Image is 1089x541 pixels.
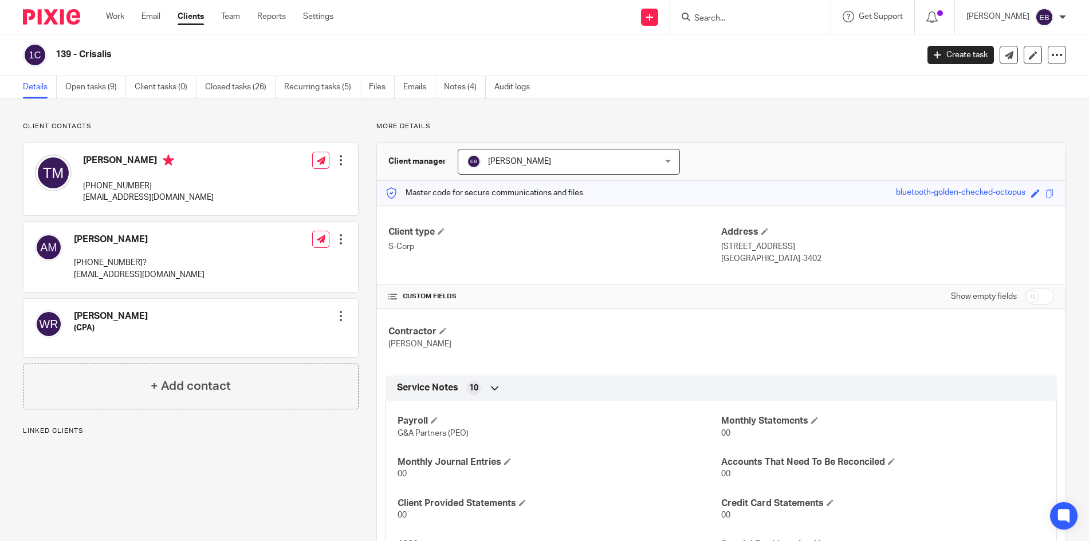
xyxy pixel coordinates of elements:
a: Recurring tasks (5) [284,76,360,98]
span: 00 [721,429,730,437]
i: Primary [163,155,174,166]
span: [PERSON_NAME] [388,340,451,348]
a: Audit logs [494,76,538,98]
img: svg%3E [35,234,62,261]
a: Emails [403,76,435,98]
a: Details [23,76,57,98]
a: Notes (4) [444,76,486,98]
h4: [PERSON_NAME] [74,310,148,322]
p: [PHONE_NUMBER]? [74,257,205,268]
img: svg%3E [35,310,62,338]
h4: [PERSON_NAME] [74,234,205,246]
label: Show empty fields [951,291,1017,302]
p: Linked clients [23,427,359,436]
span: 00 [721,470,730,478]
h4: Monthly Statements [721,415,1045,427]
span: Get Support [859,13,903,21]
input: Search [693,14,796,24]
h4: CUSTOM FIELDS [388,292,721,301]
a: Email [141,11,160,22]
a: Closed tasks (26) [205,76,276,98]
p: [EMAIL_ADDRESS][DOMAIN_NAME] [83,192,214,203]
span: Service Notes [397,382,458,394]
p: [PERSON_NAME] [966,11,1029,22]
span: 00 [398,470,407,478]
a: Clients [178,11,204,22]
span: 00 [398,511,407,519]
span: 10 [469,382,478,394]
img: Pixie [23,9,80,25]
a: Files [369,76,395,98]
img: svg%3E [1035,8,1053,26]
a: Reports [257,11,286,22]
p: [STREET_ADDRESS] [721,241,1054,252]
p: S-Corp [388,241,721,252]
h4: [PERSON_NAME] [83,155,214,169]
h4: Client Provided Statements [398,497,721,510]
img: svg%3E [23,43,47,67]
p: More details [376,122,1066,131]
a: Client tasks (0) [135,76,196,98]
h4: Monthly Journal Entries [398,456,721,468]
a: Create task [927,46,994,64]
h5: (CPA) [74,322,148,334]
h4: Credit Card Statements [721,497,1045,510]
p: Master code for secure communications and files [386,187,583,199]
h4: Accounts That Need To Be Reconciled [721,456,1045,468]
p: [EMAIL_ADDRESS][DOMAIN_NAME] [74,269,205,281]
a: Team [221,11,240,22]
span: G&A Partners (PEO) [398,429,469,437]
h4: Address [721,226,1054,238]
p: Client contacts [23,122,359,131]
a: Open tasks (9) [65,76,126,98]
h4: + Add contact [151,377,231,395]
a: Settings [303,11,333,22]
div: bluetooth-golden-checked-octopus [896,187,1025,200]
h4: Client type [388,226,721,238]
span: [PERSON_NAME] [488,157,551,165]
img: svg%3E [467,155,481,168]
h4: Payroll [398,415,721,427]
img: svg%3E [35,155,72,191]
h2: 139 - Crisalis [56,49,740,61]
h4: Contractor [388,326,721,338]
span: 00 [721,511,730,519]
h3: Client manager [388,156,446,167]
p: [GEOGRAPHIC_DATA]-3402 [721,253,1054,264]
a: Work [106,11,124,22]
p: [PHONE_NUMBER] [83,180,214,192]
